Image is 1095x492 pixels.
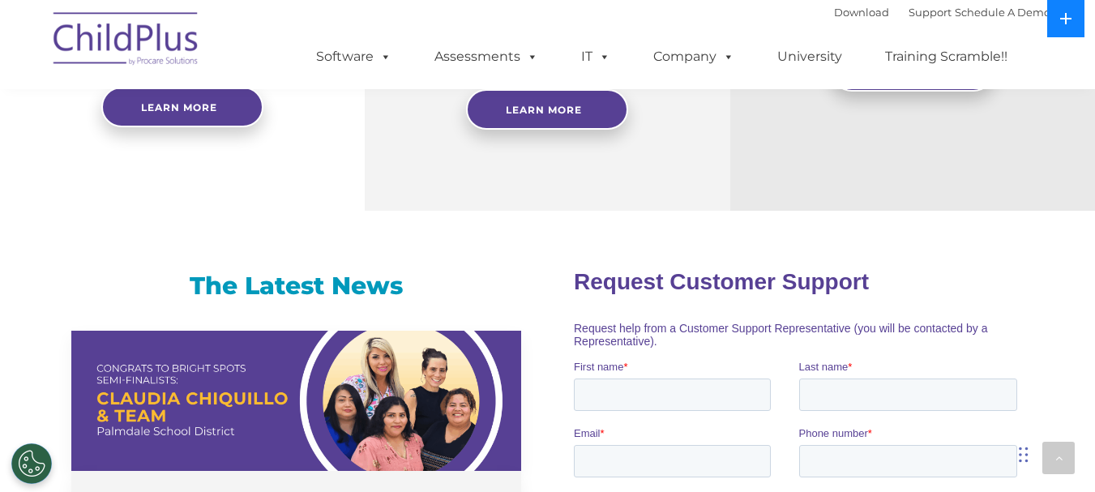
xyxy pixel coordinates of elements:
[506,104,582,116] span: Learn More
[955,6,1050,19] a: Schedule A Demo
[1019,430,1029,479] div: Drag
[565,41,627,73] a: IT
[45,1,207,82] img: ChildPlus by Procare Solutions
[71,270,521,302] h3: The Latest News
[225,173,294,186] span: Phone number
[418,41,554,73] a: Assessments
[141,101,217,113] span: Learn more
[637,41,751,73] a: Company
[869,41,1024,73] a: Training Scramble!!
[761,41,858,73] a: University
[909,6,952,19] a: Support
[300,41,408,73] a: Software
[830,317,1095,492] iframe: Chat Widget
[101,87,263,127] a: Learn more
[225,107,275,119] span: Last name
[834,6,1050,19] font: |
[11,443,52,484] button: Cookies Settings
[834,6,889,19] a: Download
[466,89,628,130] a: Learn More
